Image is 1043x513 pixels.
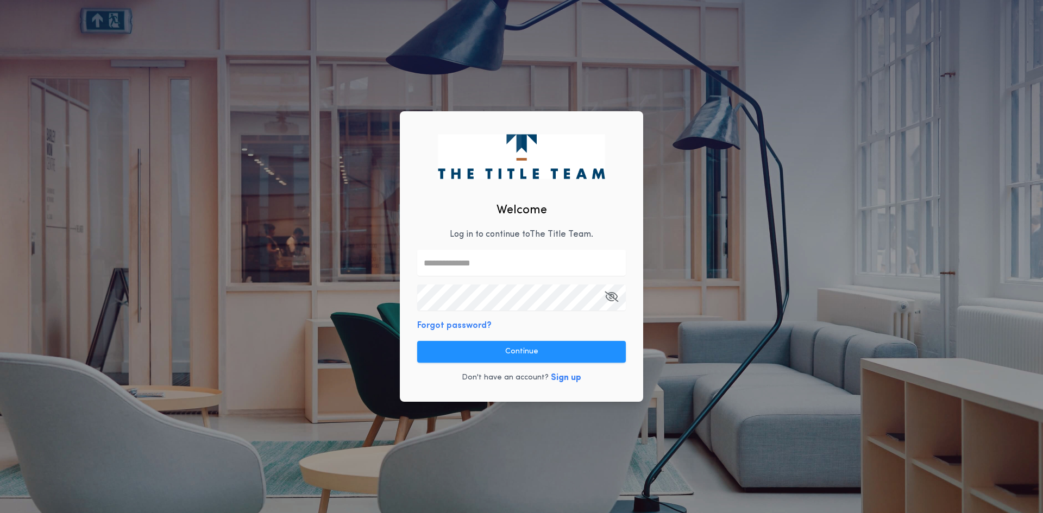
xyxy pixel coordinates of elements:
p: Don't have an account? [462,372,549,383]
button: Sign up [551,371,581,384]
button: Continue [417,341,626,363]
img: logo [438,134,605,179]
button: Forgot password? [417,319,492,332]
h2: Welcome [497,201,547,219]
p: Log in to continue to The Title Team . [450,228,593,241]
